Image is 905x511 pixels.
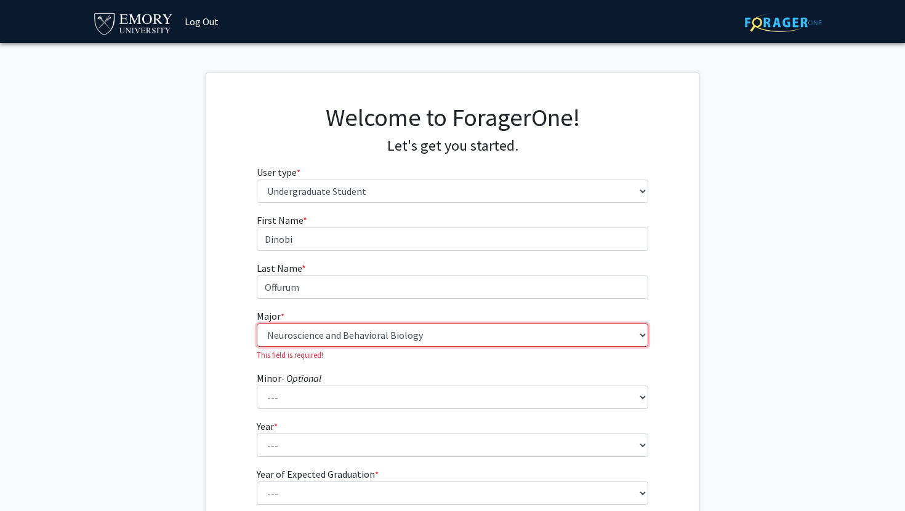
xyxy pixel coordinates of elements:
[257,349,649,361] p: This field is required!
[257,137,649,155] h4: Let's get you started.
[257,467,379,481] label: Year of Expected Graduation
[257,262,302,274] span: Last Name
[281,372,321,384] i: - Optional
[9,456,52,502] iframe: Chat
[257,371,321,386] label: Minor
[745,13,822,32] img: ForagerOne Logo
[257,165,300,180] label: User type
[257,214,303,226] span: First Name
[257,309,284,323] label: Major
[257,103,649,132] h1: Welcome to ForagerOne!
[257,419,278,434] label: Year
[92,9,174,37] img: Emory University Logo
